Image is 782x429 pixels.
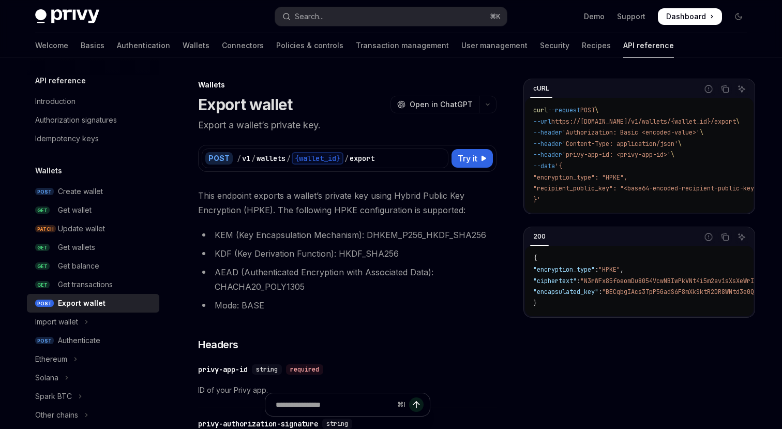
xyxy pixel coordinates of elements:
a: POSTCreate wallet [27,182,159,201]
button: Ask AI [735,82,748,96]
h1: Export wallet [198,95,292,114]
a: User management [461,33,528,58]
span: '{ [555,162,562,170]
button: Ask AI [735,230,748,244]
button: Toggle Other chains section [27,406,159,424]
span: GET [35,281,50,289]
a: Support [617,11,645,22]
div: Export wallet [58,297,106,309]
h5: Wallets [35,165,62,177]
a: GETGet balance [27,257,159,275]
span: , [620,265,624,274]
a: Idempotency keys [27,129,159,148]
div: v1 [242,153,250,164]
span: \ [671,151,674,159]
span: --header [533,151,562,159]
input: Ask a question... [276,393,393,416]
a: API reference [623,33,674,58]
span: } [533,299,537,307]
span: : [595,265,598,274]
p: Export a wallet’s private key. [198,118,497,132]
div: POST [205,152,233,165]
button: Send message [409,397,424,412]
span: POST [35,300,54,307]
span: Headers [198,337,238,352]
button: Report incorrect code [702,230,715,244]
span: GET [35,244,50,252]
span: "ciphertext" [533,277,577,285]
span: \ [678,140,682,148]
span: curl [533,106,548,114]
li: AEAD (Authenticated Encryption with Associated Data): CHACHA20_POLY1305 [198,265,497,294]
a: Demo [584,11,605,22]
button: Copy the contents from the code block [718,230,732,244]
a: POSTAuthenticate [27,331,159,350]
span: \ [700,128,703,137]
img: dark logo [35,9,99,24]
button: Report incorrect code [702,82,715,96]
a: Wallets [183,33,209,58]
div: Solana [35,372,58,384]
a: PATCHUpdate wallet [27,219,159,238]
span: This endpoint exports a wallet’s private key using Hybrid Public Key Encryption (HPKE). The follo... [198,188,497,217]
span: Dashboard [666,11,706,22]
span: \ [595,106,598,114]
span: ⌘ K [490,12,501,21]
span: POST [35,188,54,196]
span: Open in ChatGPT [410,99,473,110]
span: POST [35,337,54,345]
div: Get balance [58,260,99,272]
div: Authorization signatures [35,114,117,126]
a: Authorization signatures [27,111,159,129]
a: Dashboard [658,8,722,25]
button: Try it [452,149,493,168]
div: Authenticate [58,334,100,347]
div: Get wallets [58,241,95,254]
div: Search... [295,10,324,23]
span: --header [533,128,562,137]
div: export [350,153,374,164]
span: string [256,365,278,374]
button: Open search [275,7,507,26]
div: Get wallet [58,204,92,216]
button: Toggle Ethereum section [27,350,159,368]
li: KDF (Key Derivation Function): HKDF_SHA256 [198,246,497,261]
div: 200 [530,230,549,243]
span: "HPKE" [598,265,620,274]
div: Idempotency keys [35,132,99,145]
span: }' [533,196,540,204]
span: "recipient_public_key": "<base64-encoded-recipient-public-key>" [533,184,761,193]
span: POST [580,106,595,114]
span: 'Content-Type: application/json' [562,140,678,148]
a: GETGet transactions [27,275,159,294]
a: POSTExport wallet [27,294,159,313]
span: "encryption_type" [533,265,595,274]
span: 'Authorization: Basic <encoded-value>' [562,128,700,137]
span: { [533,254,537,262]
div: / [344,153,349,164]
div: privy-app-id [198,364,248,375]
h5: API reference [35,75,86,87]
a: Recipes [582,33,611,58]
span: --header [533,140,562,148]
button: Open in ChatGPT [390,96,479,113]
div: Ethereum [35,353,67,365]
div: Other chains [35,409,78,421]
div: Wallets [198,80,497,90]
button: Copy the contents from the code block [718,82,732,96]
div: / [237,153,241,164]
a: GETGet wallet [27,201,159,219]
span: : [577,277,580,285]
div: Import wallet [35,316,78,328]
span: "encapsulated_key" [533,288,598,296]
span: ID of your Privy app. [198,384,497,396]
a: Basics [81,33,104,58]
div: wallets [257,153,285,164]
div: {wallet_id} [292,152,343,165]
a: Connectors [222,33,264,58]
li: Mode: BASE [198,298,497,313]
div: / [251,153,255,164]
div: required [286,364,323,375]
span: \ [736,117,740,126]
span: GET [35,206,50,214]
